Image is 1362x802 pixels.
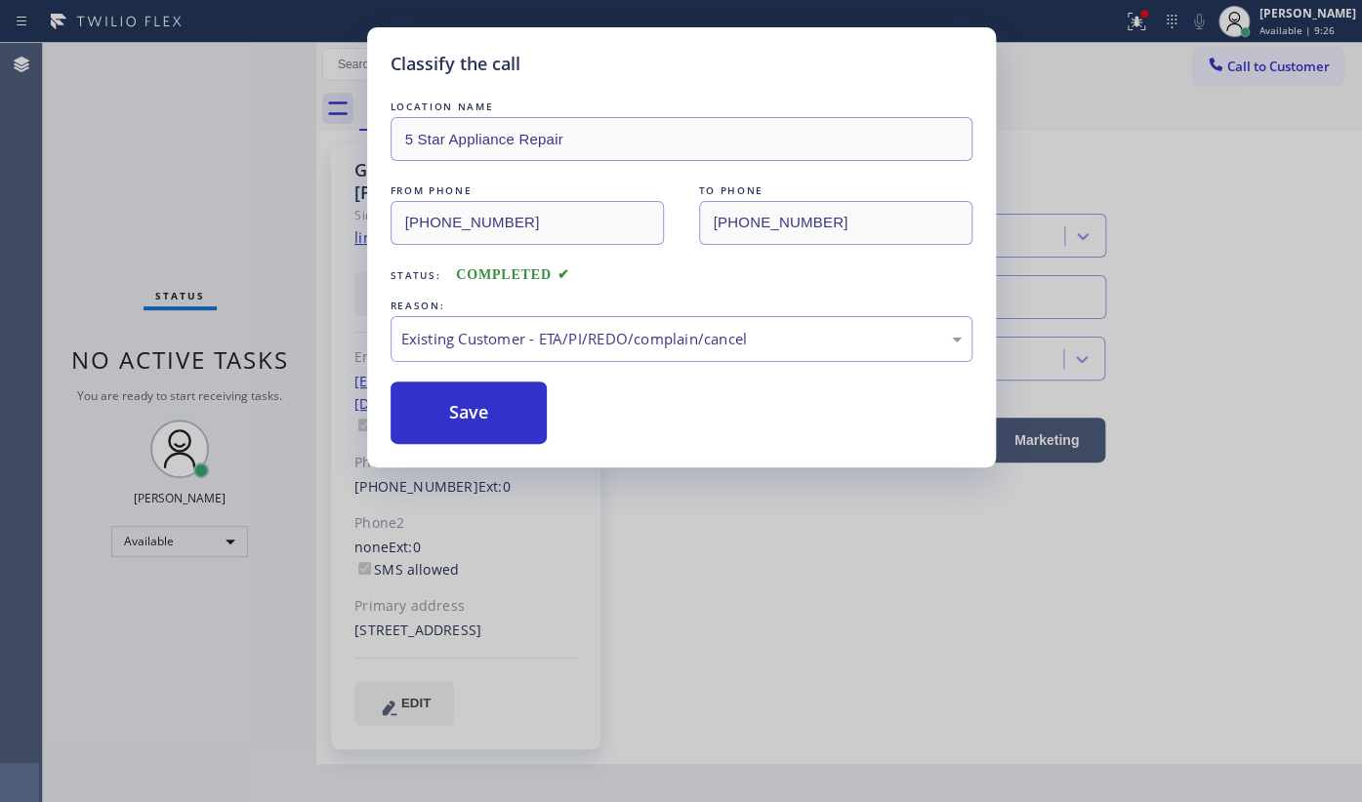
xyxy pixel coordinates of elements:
span: COMPLETED [456,267,569,282]
input: From phone [391,201,664,245]
div: TO PHONE [699,180,972,201]
h5: Classify the call [391,51,520,77]
input: To phone [699,201,972,245]
span: Status: [391,268,441,282]
div: REASON: [391,296,972,316]
div: LOCATION NAME [391,97,972,117]
div: FROM PHONE [391,180,664,201]
button: Save [391,381,548,444]
div: Existing Customer - ETA/PI/REDO/complain/cancel [401,328,962,350]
